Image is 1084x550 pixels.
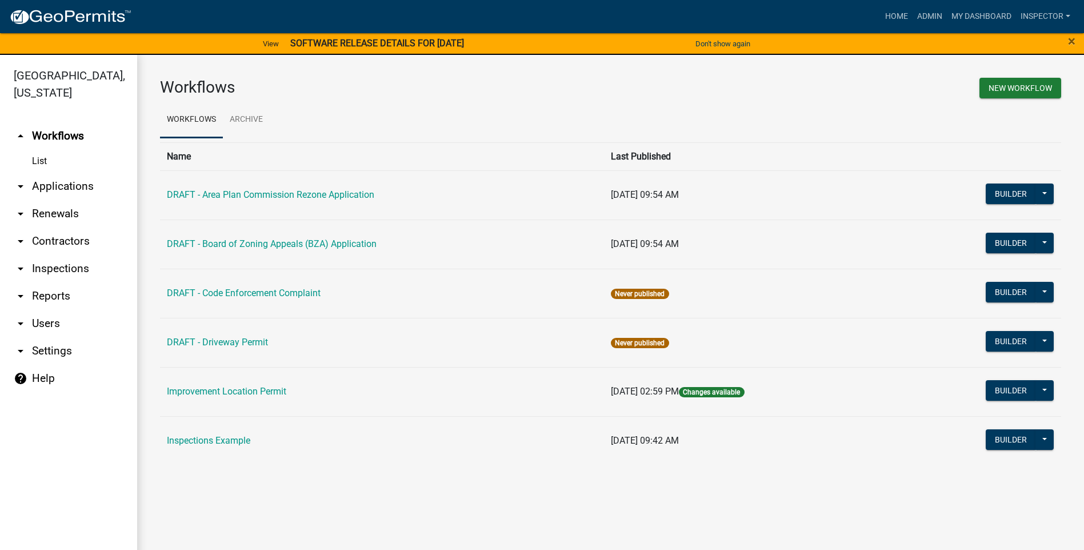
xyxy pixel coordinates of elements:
i: arrow_drop_down [14,180,27,193]
strong: SOFTWARE RELEASE DETAILS FOR [DATE] [290,38,464,49]
span: [DATE] 09:54 AM [611,238,679,249]
a: Inspections Example [167,435,250,446]
button: Builder [986,184,1036,204]
i: arrow_drop_down [14,207,27,221]
a: My Dashboard [947,6,1016,27]
a: Admin [913,6,947,27]
a: Home [881,6,913,27]
a: DRAFT - Board of Zoning Appeals (BZA) Application [167,238,377,249]
i: arrow_drop_down [14,344,27,358]
i: help [14,372,27,385]
button: Builder [986,282,1036,302]
span: × [1068,33,1075,49]
button: Close [1068,34,1075,48]
a: DRAFT - Code Enforcement Complaint [167,288,321,298]
button: Builder [986,233,1036,253]
a: Archive [223,102,270,138]
i: arrow_drop_down [14,234,27,248]
button: Don't show again [691,34,755,53]
a: Workflows [160,102,223,138]
button: Builder [986,331,1036,352]
button: Builder [986,429,1036,450]
th: Last Published [604,142,897,170]
a: Improvement Location Permit [167,386,286,397]
span: [DATE] 02:59 PM [611,386,679,397]
h3: Workflows [160,78,602,97]
th: Name [160,142,604,170]
button: Builder [986,380,1036,401]
i: arrow_drop_down [14,317,27,330]
span: Never published [611,289,669,299]
i: arrow_drop_down [14,289,27,303]
span: Changes available [679,387,744,397]
a: View [258,34,283,53]
button: New Workflow [979,78,1061,98]
i: arrow_drop_down [14,262,27,276]
span: [DATE] 09:42 AM [611,435,679,446]
span: Never published [611,338,669,348]
a: DRAFT - Area Plan Commission Rezone Application [167,189,374,200]
a: DRAFT - Driveway Permit [167,337,268,348]
span: [DATE] 09:54 AM [611,189,679,200]
a: Inspector [1016,6,1075,27]
i: arrow_drop_up [14,129,27,143]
